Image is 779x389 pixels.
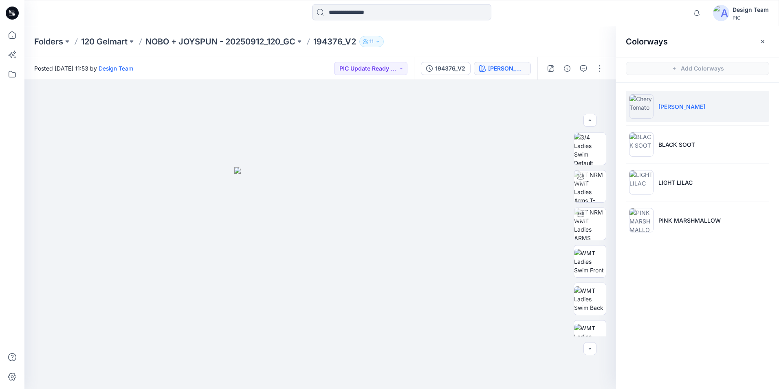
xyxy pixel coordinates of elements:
img: TT NRM WMT Ladies Arms T-POSE [574,170,606,202]
a: NOBO + JOYSPUN - 20250912_120_GC [145,36,295,47]
img: 3/4 Ladies Swim Default [574,133,606,165]
p: 194376_V2 [313,36,356,47]
a: Folders [34,36,63,47]
p: 11 [370,37,374,46]
a: Design Team [99,65,133,72]
button: [PERSON_NAME] [474,62,531,75]
p: [PERSON_NAME] [658,102,705,111]
a: 120 Gelmart [81,36,128,47]
h2: Colorways [626,37,668,46]
p: BLACK SOOT [658,140,695,149]
p: PINK MARSHMALLOW [658,216,721,225]
div: 194376_V2 [435,64,465,73]
img: LIGHT LILAC [629,170,654,194]
img: WMT Ladies Swim Back [574,286,606,312]
img: Chery Tomato [629,94,654,119]
div: PIC [733,15,769,21]
button: Details [561,62,574,75]
img: WMT Ladies Swim Front [574,249,606,274]
span: Posted [DATE] 11:53 by [34,64,133,73]
img: eyJhbGciOiJIUzI1NiIsImtpZCI6IjAiLCJzbHQiOiJzZXMiLCJ0eXAiOiJKV1QifQ.eyJkYXRhIjp7InR5cGUiOiJzdG9yYW... [234,167,406,389]
button: 194376_V2 [421,62,471,75]
img: PINK MARSHMALLOW [629,208,654,232]
img: BLACK SOOT [629,132,654,157]
div: Chery Tomato [488,64,526,73]
img: WMT Ladies Swim Left [574,324,606,349]
div: Design Team [733,5,769,15]
img: TT NRM WMT Ladies ARMS DOWN [574,208,606,240]
p: LIGHT LILAC [658,178,693,187]
button: 11 [359,36,384,47]
img: avatar [713,5,729,21]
